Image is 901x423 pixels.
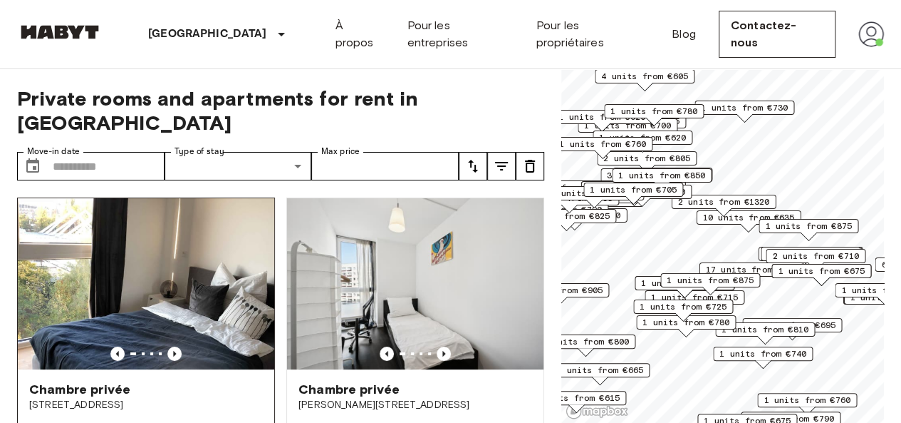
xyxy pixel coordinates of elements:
[529,209,621,222] span: 1 units from €1200
[765,220,852,233] span: 1 units from €875
[607,169,694,182] span: 3 units from €650
[558,111,645,123] span: 1 units from €620
[706,263,798,276] span: 17 units from €720
[757,393,857,415] div: Map marker
[516,209,616,231] div: Map marker
[640,300,726,313] span: 1 units from €725
[603,152,690,165] span: 2 units from €805
[167,347,182,361] button: Previous image
[298,381,400,398] span: Chambre privée
[526,391,626,413] div: Map marker
[778,265,865,277] span: 1 units from €675
[19,152,47,180] button: Choose date
[618,169,705,182] span: 1 units from €850
[715,322,815,345] div: Map marker
[536,335,635,357] div: Map marker
[581,181,686,203] div: Map marker
[536,17,649,51] a: Pour les propriétaires
[597,151,697,173] div: Map marker
[29,381,130,398] span: Chambre privée
[559,138,646,151] span: 1 units from €760
[703,211,795,224] span: 10 units from €635
[749,319,835,332] span: 1 units from €695
[437,347,451,361] button: Previous image
[18,198,274,370] img: Marketing picture of unit DE-01-002-004-04HF
[604,104,704,126] div: Map marker
[598,185,685,198] span: 2 units from €760
[610,105,697,118] span: 1 units from €780
[595,69,694,91] div: Map marker
[678,195,770,208] span: 2 units from €1320
[407,17,513,51] a: Pour les entreprises
[761,247,860,269] div: Map marker
[29,398,263,412] span: [STREET_ADDRESS]
[552,110,652,132] div: Map marker
[766,249,865,271] div: Map marker
[667,274,754,287] span: 1 units from €875
[487,152,516,180] button: tune
[287,198,543,370] img: Marketing picture of unit DE-01-302-006-05
[633,300,733,322] div: Map marker
[380,347,394,361] button: Previous image
[722,323,808,336] span: 1 units from €810
[516,152,544,180] button: tune
[672,195,776,217] div: Map marker
[613,168,712,190] div: Map marker
[858,21,884,47] img: avatar
[590,183,677,196] span: 1 units from €705
[523,210,610,223] span: 1 units from €825
[321,146,360,158] label: Max price
[759,247,863,269] div: Map marker
[600,168,700,190] div: Map marker
[459,152,487,180] button: tune
[593,131,692,153] div: Map marker
[767,248,854,260] span: 1 units from €710
[556,364,643,377] span: 1 units from €665
[17,86,544,135] span: Private rooms and apartments for rent in [GEOGRAPHIC_DATA]
[660,273,760,295] div: Map marker
[110,347,125,361] button: Previous image
[550,363,650,385] div: Map marker
[759,219,858,241] div: Map marker
[599,131,686,144] span: 1 units from €620
[516,181,608,194] span: 22 units from €655
[601,70,688,83] span: 4 units from €605
[719,347,806,360] span: 1 units from €740
[642,316,729,329] span: 1 units from €780
[148,26,267,43] p: [GEOGRAPHIC_DATA]
[651,291,738,304] span: 1 units from €715
[699,263,804,285] div: Map marker
[719,11,835,58] a: Contactez-nous
[588,182,679,195] span: 10 units from €665
[635,276,734,298] div: Map marker
[636,315,736,337] div: Map marker
[772,250,859,263] span: 2 units from €710
[612,168,712,190] div: Map marker
[742,318,842,340] div: Map marker
[672,26,696,43] a: Blog
[697,210,801,233] div: Map marker
[533,392,620,404] span: 2 units from €615
[335,17,385,51] a: À propos
[713,347,813,369] div: Map marker
[175,146,224,158] label: Type of stay
[771,264,871,286] div: Map marker
[523,208,627,230] div: Map marker
[553,137,652,159] div: Map marker
[516,284,603,297] span: 1 units from €905
[542,335,629,348] span: 1 units from €800
[298,398,532,412] span: [PERSON_NAME][STREET_ADDRESS]
[764,394,850,407] span: 1 units from €760
[641,277,728,290] span: 1 units from €835
[17,25,103,39] img: Habyt
[509,180,614,203] div: Map marker
[27,146,80,158] label: Move-in date
[583,183,683,205] div: Map marker
[694,101,794,123] div: Map marker
[701,101,788,114] span: 1 units from €730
